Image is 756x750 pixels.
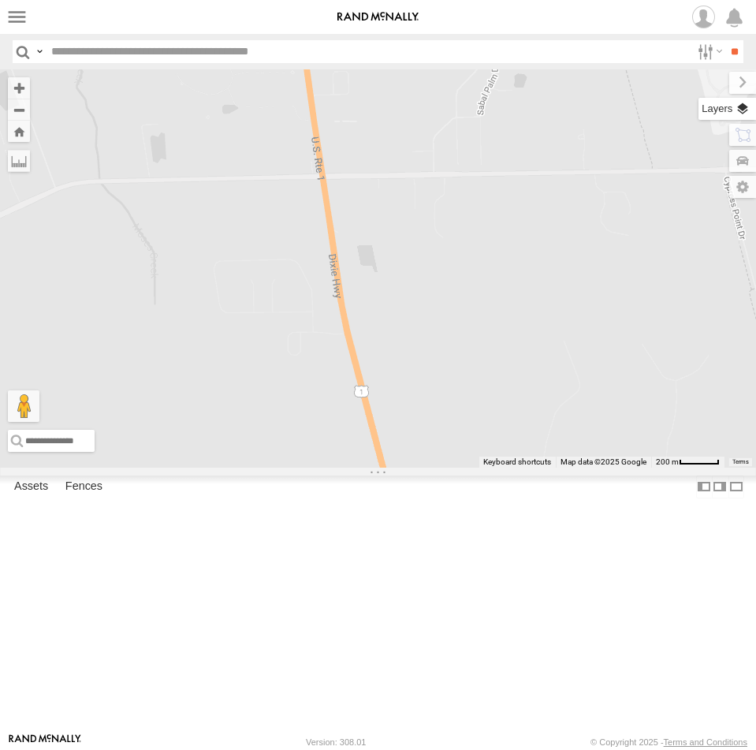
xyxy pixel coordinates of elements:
[728,476,744,498] label: Hide Summary Table
[483,457,551,468] button: Keyboard shortcuts
[651,457,724,468] button: Map Scale: 200 m per 48 pixels
[8,99,30,121] button: Zoom out
[590,737,747,747] div: © Copyright 2025 -
[656,457,679,466] span: 200 m
[306,737,366,747] div: Version: 308.01
[560,457,646,466] span: Map data ©2025 Google
[6,476,56,498] label: Assets
[9,734,81,750] a: Visit our Website
[729,176,756,198] label: Map Settings
[696,476,712,498] label: Dock Summary Table to the Left
[337,12,419,23] img: rand-logo.svg
[8,390,39,422] button: Drag Pegman onto the map to open Street View
[8,121,30,142] button: Zoom Home
[712,476,728,498] label: Dock Summary Table to the Right
[8,77,30,99] button: Zoom in
[33,40,46,63] label: Search Query
[8,150,30,172] label: Measure
[58,476,110,498] label: Fences
[664,737,747,747] a: Terms and Conditions
[691,40,725,63] label: Search Filter Options
[732,458,749,465] a: Terms (opens in new tab)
